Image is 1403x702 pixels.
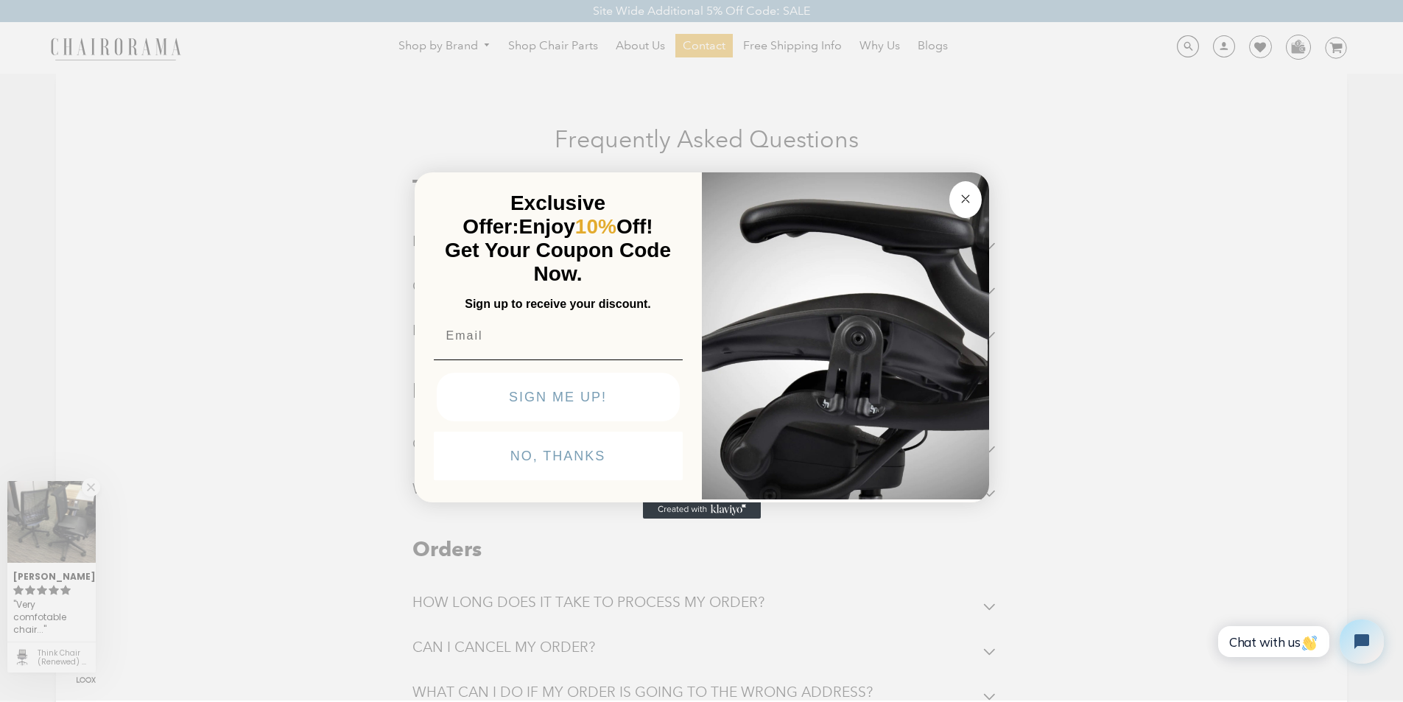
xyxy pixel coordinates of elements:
[949,181,982,218] button: Close dialog
[465,298,650,310] span: Sign up to receive your discount.
[445,239,671,285] span: Get Your Coupon Code Now.
[434,359,683,360] img: underline
[463,192,605,238] span: Exclusive Offer:
[434,321,683,351] input: Email
[434,432,683,480] button: NO, THANKS
[519,215,653,238] span: Enjoy Off!
[1206,607,1396,676] iframe: Tidio Chat
[643,501,761,519] a: Created with Klaviyo - opens in a new tab
[437,373,680,421] button: SIGN ME UP!
[702,169,989,499] img: 92d77583-a095-41f6-84e7-858462e0427a.jpeg
[575,215,616,238] span: 10%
